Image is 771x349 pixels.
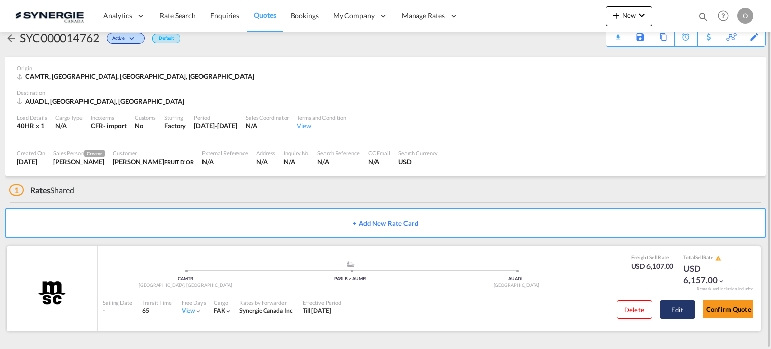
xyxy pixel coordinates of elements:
[629,29,652,46] div: Save As Template
[194,114,237,121] div: Period
[398,149,438,157] div: Search Currency
[239,307,292,315] div: Synergie Canada Inc
[297,114,346,121] div: Terms and Condition
[9,185,74,196] div: Shared
[303,307,331,314] span: Till [DATE]
[291,11,319,20] span: Bookings
[695,254,703,260] span: Sell
[698,11,709,26] div: icon-magnify
[703,300,753,318] button: Confirm Quote
[5,208,766,238] button: + Add New Rate Card
[631,261,674,271] div: USD 6,107.00
[15,5,84,27] img: 1f56c880d42311ef80fc7dca854c8e59.png
[606,6,652,26] button: icon-plus 400-fgNewicon-chevron-down
[91,121,103,130] div: CFR
[660,300,695,319] button: Edit
[159,11,196,20] span: Rate Search
[214,307,225,314] span: FAK
[37,280,67,306] img: MSC
[268,276,434,282] div: PABLB > AUMEL
[182,299,206,307] div: Free Days
[17,89,754,96] div: Destination
[737,8,753,24] div: O
[239,307,292,314] span: Synergie Canada Inc
[135,121,156,130] div: No
[283,149,309,157] div: Inquiry No.
[9,184,24,196] span: 1
[617,300,652,319] button: Delete
[368,157,390,166] div: N/A
[239,299,292,307] div: Rates by Forwarder
[225,308,232,315] md-icon: icon-chevron-down
[84,150,105,157] span: Creator
[398,157,438,166] div: USD
[17,72,257,81] div: CAMTR, Montreal, QC, Americas
[103,276,268,282] div: CAMTR
[246,114,289,121] div: Sales Coordinator
[256,157,275,166] div: N/A
[30,185,51,195] span: Rates
[55,114,83,121] div: Cargo Type
[256,149,275,157] div: Address
[182,307,202,315] div: Viewicon-chevron-down
[142,307,172,315] div: 65
[433,276,599,282] div: AUADL
[17,97,187,106] div: AUADL, Adelaide, Asia Pacific
[17,121,47,130] div: 40HR x 1
[135,114,156,121] div: Customs
[254,11,276,19] span: Quotes
[649,254,658,260] span: Sell
[698,11,709,22] md-icon: icon-magnify
[612,30,624,38] md-icon: icon-download
[433,282,599,289] div: [GEOGRAPHIC_DATA]
[636,9,648,21] md-icon: icon-chevron-down
[631,254,674,261] div: Freight Rate
[333,11,375,21] span: My Company
[317,157,359,166] div: N/A
[714,254,721,262] button: icon-alert
[17,157,45,166] div: 15 Sep 2025
[103,282,268,289] div: [GEOGRAPHIC_DATA], [GEOGRAPHIC_DATA]
[142,299,172,307] div: Transit Time
[715,7,732,24] span: Help
[246,121,289,130] div: N/A
[17,64,754,72] div: Origin
[368,149,390,157] div: CC Email
[610,11,648,19] span: New
[194,121,237,130] div: 31 Oct 2025
[55,121,83,130] div: N/A
[283,157,309,166] div: N/A
[5,30,20,46] div: icon-arrow-left
[5,32,17,45] md-icon: icon-arrow-left
[718,278,725,285] md-icon: icon-chevron-down
[683,263,734,287] div: USD 6,157.00
[20,30,99,46] div: SYC000014762
[107,33,145,44] div: Change Status Here
[103,121,127,130] div: - import
[297,121,346,130] div: View
[152,34,180,43] div: Default
[612,29,624,38] div: Quote PDF is not available at this time
[195,308,202,315] md-icon: icon-chevron-down
[17,149,45,157] div: Created On
[91,114,127,121] div: Incoterms
[113,157,194,166] div: VLADIMIR TROFYMOV
[214,299,232,307] div: Cargo
[53,157,105,166] div: Pablo Gomez Saldarriaga
[164,114,186,121] div: Stuffing
[103,11,132,21] span: Analytics
[303,299,341,307] div: Effective Period
[53,149,105,157] div: Sales Person
[689,286,761,292] div: Remark and Inclusion included
[715,7,737,25] div: Help
[99,30,147,46] div: Change Status Here
[303,307,331,315] div: Till 26 Sep 2025
[202,157,248,166] div: N/A
[202,149,248,157] div: External Reference
[113,149,194,157] div: Customer
[345,261,357,267] md-icon: assets/icons/custom/ship-fill.svg
[317,149,359,157] div: Search Reference
[683,254,734,262] div: Total Rate
[17,114,47,121] div: Load Details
